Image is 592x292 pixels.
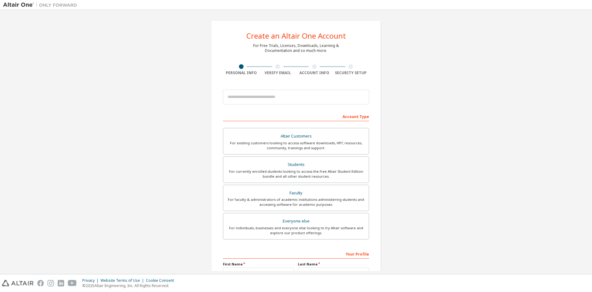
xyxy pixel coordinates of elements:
[2,280,34,286] img: altair_logo.svg
[260,70,296,75] div: Verify Email
[296,70,333,75] div: Account Info
[146,278,178,283] div: Cookie Consent
[82,278,101,283] div: Privacy
[68,280,77,286] img: youtube.svg
[227,132,365,141] div: Altair Customers
[227,160,365,169] div: Students
[223,111,369,121] div: Account Type
[47,280,54,286] img: instagram.svg
[333,70,369,75] div: Security Setup
[227,141,365,150] div: For existing customers looking to access software downloads, HPC resources, community, trainings ...
[227,197,365,207] div: For faculty & administrators of academic institutions administering students and accessing softwa...
[223,249,369,259] div: Your Profile
[227,226,365,235] div: For individuals, businesses and everyone else looking to try Altair software and explore our prod...
[58,280,64,286] img: linkedin.svg
[223,262,294,267] label: First Name
[82,283,178,288] p: © 2025 Altair Engineering, Inc. All Rights Reserved.
[101,278,146,283] div: Website Terms of Use
[227,169,365,179] div: For currently enrolled students looking to access the free Altair Student Edition bundle and all ...
[3,2,80,8] img: Altair One
[298,262,369,267] label: Last Name
[37,280,44,286] img: facebook.svg
[246,32,346,40] div: Create an Altair One Account
[227,189,365,197] div: Faculty
[253,43,339,53] div: For Free Trials, Licenses, Downloads, Learning & Documentation and so much more.
[223,70,260,75] div: Personal Info
[227,217,365,226] div: Everyone else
